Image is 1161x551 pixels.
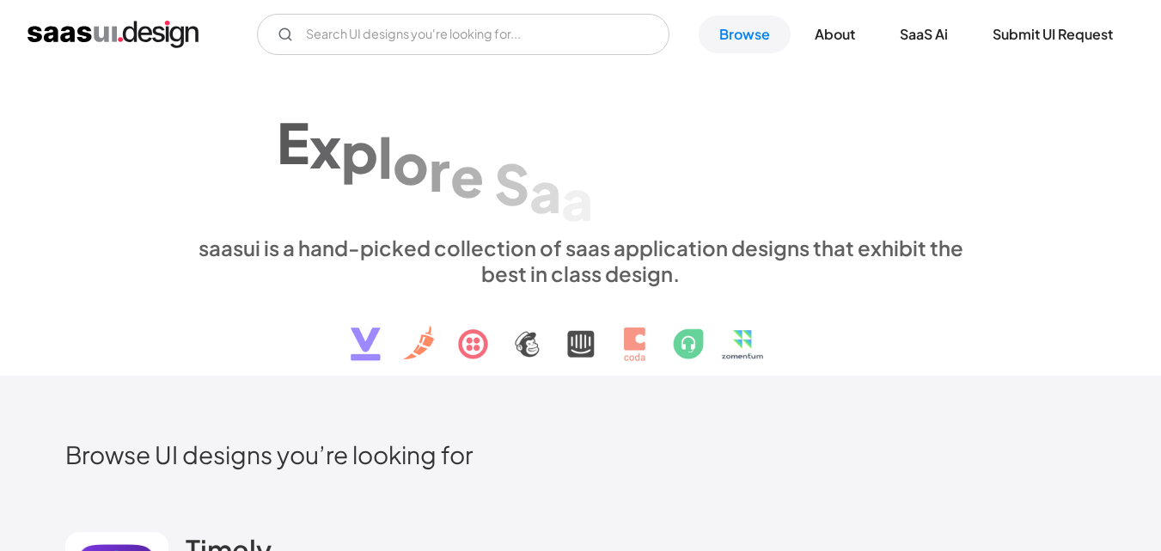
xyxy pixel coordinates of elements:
[699,15,791,53] a: Browse
[393,130,429,196] div: o
[561,166,593,232] div: a
[494,150,529,216] div: S
[186,235,976,286] div: saasui is a hand-picked collection of saas application designs that exhibit the best in class des...
[277,108,309,174] div: E
[309,113,341,180] div: x
[429,136,450,202] div: r
[529,157,561,223] div: a
[972,15,1134,53] a: Submit UI Request
[186,86,976,218] h1: Explore SaaS UI design patterns & interactions.
[257,14,669,55] form: Email Form
[794,15,876,53] a: About
[378,124,393,190] div: l
[65,439,1097,469] h2: Browse UI designs you’re looking for
[341,118,378,184] div: p
[257,14,669,55] input: Search UI designs you're looking for...
[321,286,841,376] img: text, icon, saas logo
[27,21,199,48] a: home
[879,15,969,53] a: SaaS Ai
[450,143,484,209] div: e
